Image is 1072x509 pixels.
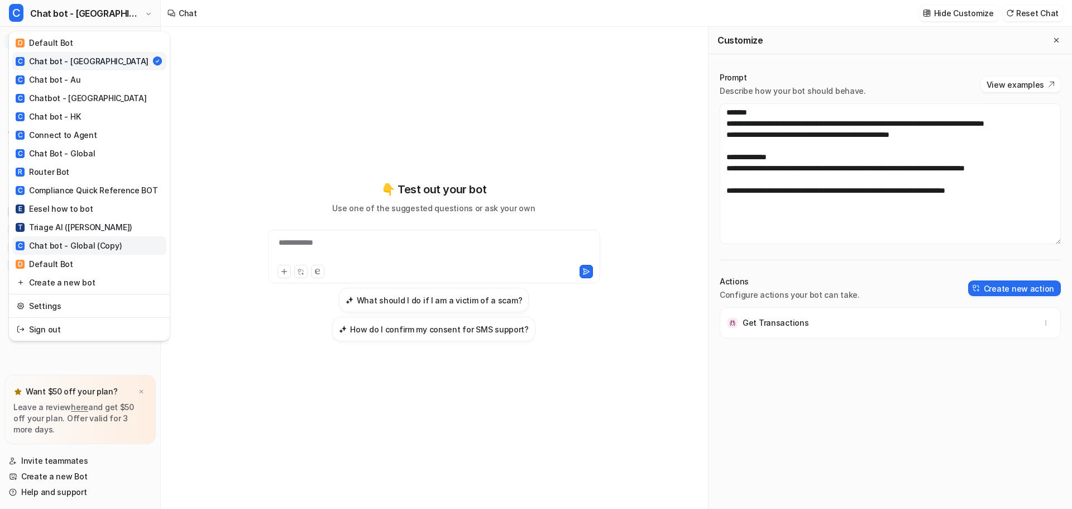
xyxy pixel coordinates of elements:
[12,273,166,292] a: Create a new bot
[16,203,93,215] div: Eesel how to bot
[16,241,25,250] span: C
[16,184,158,196] div: Compliance Quick Reference BOT
[16,149,25,158] span: C
[16,92,146,104] div: Chatbot - [GEOGRAPHIC_DATA]
[16,223,25,232] span: T
[30,6,142,21] span: Chat bot - [GEOGRAPHIC_DATA]
[16,186,25,195] span: C
[17,300,25,312] img: reset
[16,240,122,251] div: Chat bot - Global (Copy)
[12,320,166,339] a: Sign out
[16,37,73,49] div: Default Bot
[16,148,95,159] div: Chat Bot - Global
[16,166,69,178] div: Router Bot
[16,131,25,140] span: C
[9,4,23,22] span: C
[17,324,25,335] img: reset
[16,57,25,66] span: C
[16,111,80,122] div: Chat bot - HK
[16,75,25,84] span: C
[16,55,149,67] div: Chat bot - [GEOGRAPHIC_DATA]
[16,168,25,177] span: R
[16,258,73,270] div: Default Bot
[16,94,25,103] span: C
[16,112,25,121] span: C
[16,260,25,269] span: D
[16,74,80,85] div: Chat bot - Au
[16,129,97,141] div: Connect to Agent
[9,31,170,341] div: CChat bot - [GEOGRAPHIC_DATA]
[16,221,132,233] div: Triage AI ([PERSON_NAME])
[12,297,166,315] a: Settings
[16,39,25,47] span: D
[17,277,25,288] img: reset
[16,204,25,213] span: E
